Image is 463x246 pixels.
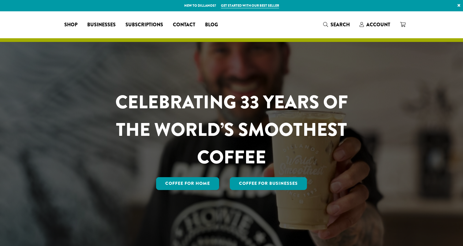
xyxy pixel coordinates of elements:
[230,177,307,190] a: Coffee For Businesses
[87,21,116,29] span: Businesses
[64,21,77,29] span: Shop
[173,21,195,29] span: Contact
[366,21,390,28] span: Account
[97,88,366,171] h1: CELEBRATING 33 YEARS OF THE WORLD’S SMOOTHEST COFFEE
[59,20,82,30] a: Shop
[125,21,163,29] span: Subscriptions
[156,177,219,190] a: Coffee for Home
[221,3,279,8] a: Get started with our best seller
[330,21,350,28] span: Search
[205,21,218,29] span: Blog
[318,20,355,30] a: Search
